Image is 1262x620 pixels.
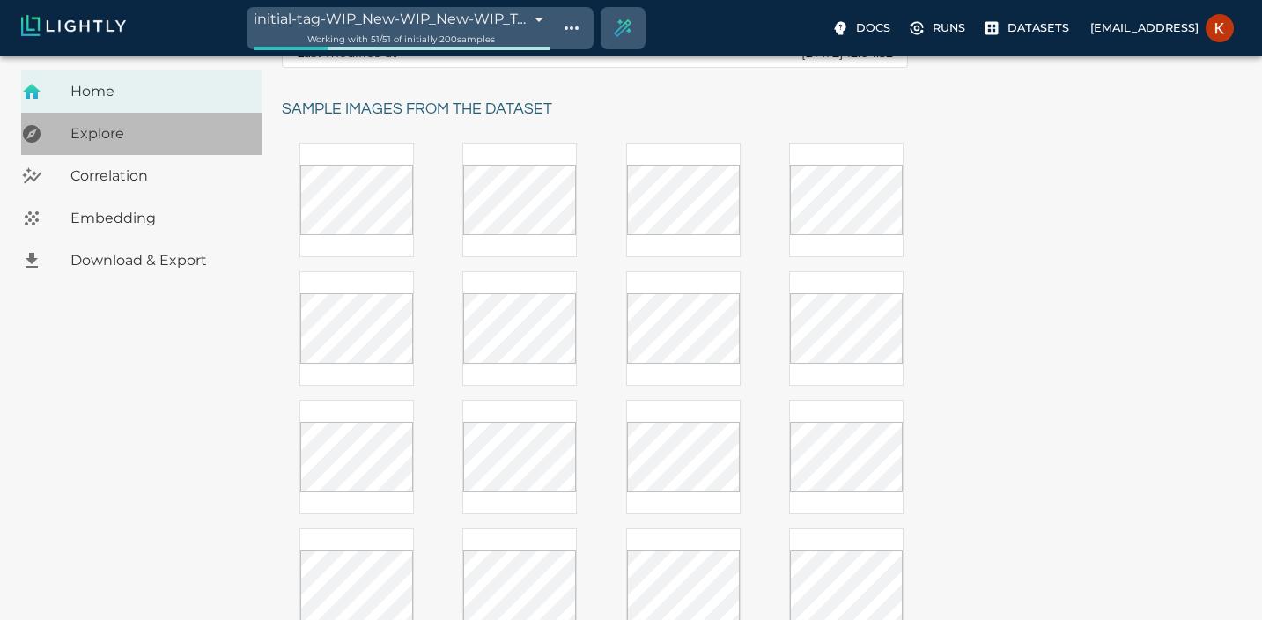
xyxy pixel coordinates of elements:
[21,15,126,36] img: Lightly
[70,208,247,229] span: Embedding
[70,250,247,271] span: Download & Export
[1206,14,1234,42] img: Kas Szatylowicz
[1083,9,1241,48] label: [EMAIL_ADDRESS]Kas Szatylowicz
[904,14,972,42] label: Runs
[979,14,1076,42] label: Datasets
[1007,19,1069,36] p: Datasets
[70,123,247,144] span: Explore
[933,19,965,36] p: Runs
[21,240,262,282] a: Download & Export
[307,33,495,45] span: Working with 51 / 51 of initially 200 samples
[1090,19,1199,36] p: [EMAIL_ADDRESS]
[828,14,897,42] label: Docs
[282,96,921,123] h6: Sample images from the dataset
[21,197,262,240] a: Embedding
[70,166,247,187] span: Correlation
[21,113,262,155] a: Explore
[70,81,247,102] span: Home
[856,19,890,36] p: Docs
[21,155,262,197] a: Correlation
[21,70,262,113] a: Home
[601,7,644,49] div: Create selection
[254,7,550,31] div: initial-tag-WIP_New-WIP_New-WIP_Test
[557,13,587,43] button: Show tag tree
[21,70,262,282] nav: explore, analyze, sample, metadata, embedding, correlations label, download your dataset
